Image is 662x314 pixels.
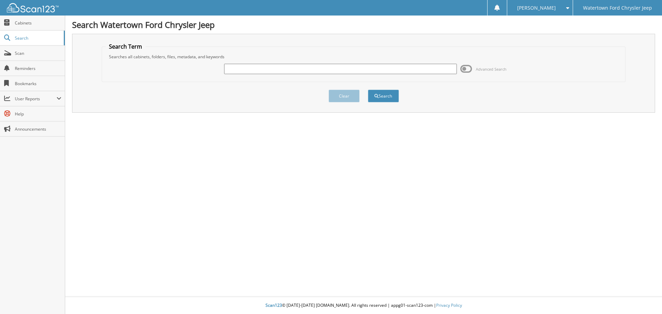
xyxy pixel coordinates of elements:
[15,81,61,87] span: Bookmarks
[265,302,282,308] span: Scan123
[15,111,61,117] span: Help
[15,35,60,41] span: Search
[583,6,652,10] span: Watertown Ford Chrysler Jeep
[368,90,399,102] button: Search
[517,6,556,10] span: [PERSON_NAME]
[436,302,462,308] a: Privacy Policy
[15,65,61,71] span: Reminders
[15,50,61,56] span: Scan
[106,43,146,50] legend: Search Term
[15,20,61,26] span: Cabinets
[65,297,662,314] div: © [DATE]-[DATE] [DOMAIN_NAME]. All rights reserved | appg01-scan123-com |
[15,96,57,102] span: User Reports
[476,67,506,72] span: Advanced Search
[329,90,360,102] button: Clear
[7,3,59,12] img: scan123-logo-white.svg
[72,19,655,30] h1: Search Watertown Ford Chrysler Jeep
[15,126,61,132] span: Announcements
[106,54,622,60] div: Searches all cabinets, folders, files, metadata, and keywords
